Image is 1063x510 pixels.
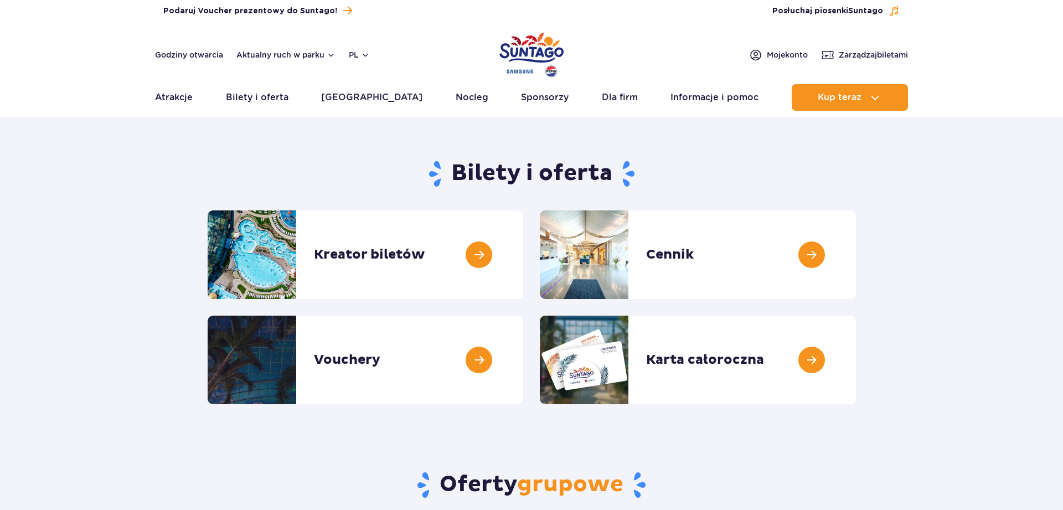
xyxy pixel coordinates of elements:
span: Podaruj Voucher prezentowy do Suntago! [163,6,337,17]
span: grupowe [517,471,623,498]
span: Zarządzaj biletami [839,49,908,60]
span: Kup teraz [818,92,861,102]
span: Posłuchaj piosenki [772,6,883,17]
a: Godziny otwarcia [155,49,223,60]
a: Informacje i pomoc [670,84,758,111]
a: Mojekonto [749,48,808,61]
a: Atrakcje [155,84,193,111]
a: Podaruj Voucher prezentowy do Suntago! [163,3,352,18]
a: Sponsorzy [521,84,569,111]
a: [GEOGRAPHIC_DATA] [321,84,422,111]
button: Aktualny ruch w parku [236,50,336,59]
a: Zarządzajbiletami [821,48,908,61]
a: Park of Poland [499,28,564,79]
h1: Bilety i oferta [208,159,856,188]
a: Bilety i oferta [226,84,288,111]
a: Nocleg [456,84,488,111]
button: pl [349,49,370,60]
span: Moje konto [767,49,808,60]
a: Dla firm [602,84,638,111]
button: Kup teraz [792,84,908,111]
button: Posłuchaj piosenkiSuntago [772,6,900,17]
h2: Oferty [208,471,856,499]
span: Suntago [848,7,883,15]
